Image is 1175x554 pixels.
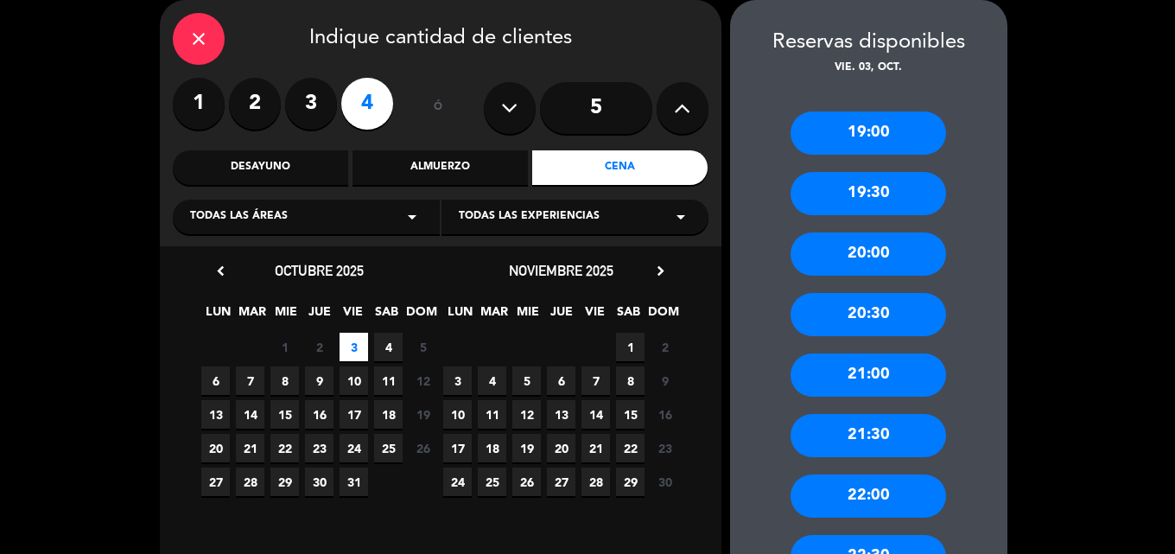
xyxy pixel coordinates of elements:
[478,400,506,429] span: 11
[339,302,367,330] span: VIE
[791,293,946,336] div: 20:30
[648,302,676,330] span: DOM
[173,78,225,130] label: 1
[791,353,946,397] div: 21:00
[352,150,528,185] div: Almuerzo
[340,434,368,462] span: 24
[581,434,610,462] span: 21
[791,172,946,215] div: 19:30
[480,302,508,330] span: MAR
[730,26,1007,60] div: Reservas disponibles
[513,302,542,330] span: MIE
[305,434,333,462] span: 23
[305,468,333,496] span: 30
[173,150,348,185] div: Desayuno
[374,333,403,361] span: 4
[791,414,946,457] div: 21:30
[270,333,299,361] span: 1
[651,400,679,429] span: 16
[791,232,946,276] div: 20:00
[236,434,264,462] span: 21
[547,302,575,330] span: JUE
[616,333,645,361] span: 1
[478,468,506,496] span: 25
[512,366,541,395] span: 5
[443,468,472,496] span: 24
[305,400,333,429] span: 16
[340,468,368,496] span: 31
[201,366,230,395] span: 6
[402,207,422,227] i: arrow_drop_down
[204,302,232,330] span: LUN
[478,366,506,395] span: 4
[547,366,575,395] span: 6
[670,207,691,227] i: arrow_drop_down
[236,366,264,395] span: 7
[409,333,437,361] span: 5
[340,400,368,429] span: 17
[190,208,288,226] span: Todas las áreas
[651,434,679,462] span: 23
[406,302,435,330] span: DOM
[651,468,679,496] span: 30
[188,29,209,49] i: close
[547,400,575,429] span: 13
[581,400,610,429] span: 14
[374,434,403,462] span: 25
[409,400,437,429] span: 19
[791,474,946,518] div: 22:00
[512,400,541,429] span: 12
[581,468,610,496] span: 28
[616,434,645,462] span: 22
[547,468,575,496] span: 27
[201,400,230,429] span: 13
[212,262,230,280] i: chevron_left
[547,434,575,462] span: 20
[478,434,506,462] span: 18
[730,60,1007,77] div: vie. 03, oct.
[236,468,264,496] span: 28
[285,78,337,130] label: 3
[651,262,670,280] i: chevron_right
[512,434,541,462] span: 19
[372,302,401,330] span: SAB
[270,366,299,395] span: 8
[201,468,230,496] span: 27
[443,400,472,429] span: 10
[270,400,299,429] span: 15
[616,400,645,429] span: 15
[270,468,299,496] span: 29
[616,366,645,395] span: 8
[409,434,437,462] span: 26
[340,333,368,361] span: 3
[616,468,645,496] span: 29
[236,400,264,429] span: 14
[374,400,403,429] span: 18
[305,366,333,395] span: 9
[443,366,472,395] span: 3
[275,262,364,279] span: octubre 2025
[305,302,333,330] span: JUE
[581,302,609,330] span: VIE
[173,13,708,65] div: Indique cantidad de clientes
[409,366,437,395] span: 12
[651,333,679,361] span: 2
[271,302,300,330] span: MIE
[270,434,299,462] span: 22
[532,150,708,185] div: Cena
[305,333,333,361] span: 2
[229,78,281,130] label: 2
[791,111,946,155] div: 19:00
[340,366,368,395] span: 10
[651,366,679,395] span: 9
[614,302,643,330] span: SAB
[238,302,266,330] span: MAR
[374,366,403,395] span: 11
[512,468,541,496] span: 26
[410,78,467,138] div: ó
[446,302,474,330] span: LUN
[509,262,613,279] span: noviembre 2025
[201,434,230,462] span: 20
[459,208,600,226] span: Todas las experiencias
[581,366,610,395] span: 7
